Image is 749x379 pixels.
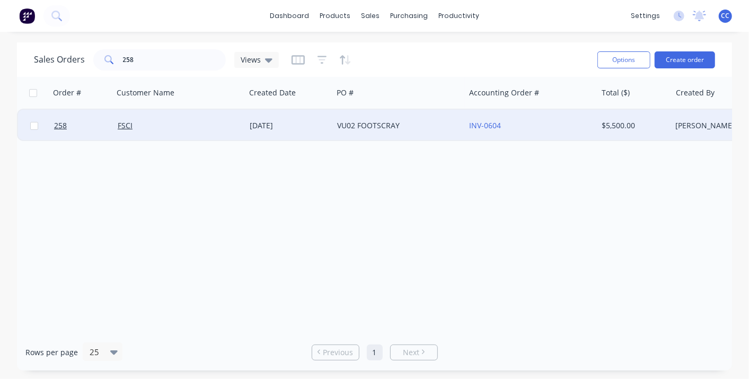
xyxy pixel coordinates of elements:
ul: Pagination [307,345,442,360]
span: 258 [54,120,67,131]
span: Views [241,54,261,65]
div: purchasing [385,8,433,24]
div: productivity [433,8,484,24]
div: Total ($) [602,87,630,98]
a: dashboard [265,8,314,24]
span: Next [403,347,419,358]
div: Created By [676,87,715,98]
a: Previous page [312,347,359,358]
div: Order # [53,87,81,98]
a: Next page [391,347,437,358]
input: Search... [123,49,226,70]
img: Factory [19,8,35,24]
a: 258 [54,110,118,142]
div: Accounting Order # [469,87,539,98]
span: Rows per page [25,347,78,358]
span: CC [721,11,730,21]
span: Previous [323,347,353,358]
a: INV-0604 [470,120,501,130]
div: sales [356,8,385,24]
div: Customer Name [117,87,174,98]
a: FSCI [118,120,133,130]
div: [DATE] [250,120,329,131]
a: Page 1 is your current page [367,345,383,360]
div: PO # [337,87,354,98]
button: Options [597,51,650,68]
button: Create order [655,51,715,68]
h1: Sales Orders [34,55,85,65]
div: products [314,8,356,24]
div: $5,500.00 [602,120,664,131]
div: Created Date [249,87,296,98]
div: settings [625,8,665,24]
div: VU02 FOOTSCRAY [337,120,455,131]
